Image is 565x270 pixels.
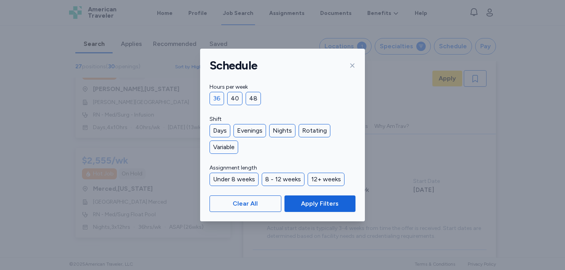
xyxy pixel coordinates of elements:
button: Apply Filters [284,195,355,212]
span: Apply Filters [301,199,339,208]
div: Evenings [233,124,266,137]
div: 36 [210,92,224,105]
div: 12+ weeks [308,173,344,186]
div: Rotating [299,124,330,137]
div: Nights [269,124,295,137]
div: 8 - 12 weeks [262,173,304,186]
span: Clear All [233,199,258,208]
label: Shift [210,115,355,124]
div: Variable [210,140,238,154]
label: Hours per week [210,82,355,92]
div: Days [210,124,230,137]
div: 40 [227,92,242,105]
button: Clear All [210,195,281,212]
div: Under 8 weeks [210,173,259,186]
label: Assignment length [210,163,355,173]
div: 48 [246,92,261,105]
h1: Schedule [210,58,257,73]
